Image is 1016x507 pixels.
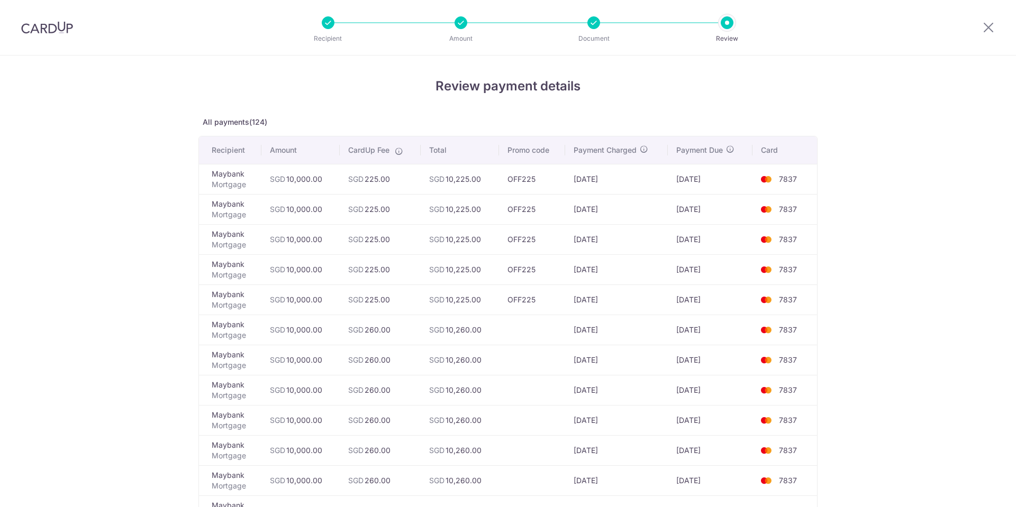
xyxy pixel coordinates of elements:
td: [DATE] [565,435,668,465]
img: <span class="translation_missing" title="translation missing: en.account_steps.new_confirm_form.b... [756,474,777,487]
span: 7837 [779,385,797,394]
span: 7837 [779,205,797,214]
span: SGD [348,235,364,244]
td: 10,000.00 [261,405,340,435]
td: 10,000.00 [261,254,340,284]
p: Mortgage [212,420,253,431]
td: 260.00 [340,465,421,495]
img: CardUp [21,21,73,34]
span: SGD [429,295,444,304]
p: Mortgage [212,239,253,250]
span: SGD [270,446,285,455]
img: <span class="translation_missing" title="translation missing: en.account_steps.new_confirm_form.b... [756,324,777,336]
iframe: Opens a widget where you can find more information [948,475,1005,502]
td: 10,000.00 [261,194,340,224]
td: [DATE] [565,465,668,495]
td: 10,000.00 [261,375,340,405]
span: SGD [429,205,444,214]
span: SGD [348,416,364,425]
td: [DATE] [565,224,668,254]
img: <span class="translation_missing" title="translation missing: en.account_steps.new_confirm_form.b... [756,233,777,246]
span: SGD [348,446,364,455]
img: <span class="translation_missing" title="translation missing: en.account_steps.new_confirm_form.b... [756,173,777,186]
span: SGD [348,205,364,214]
span: SGD [348,355,364,364]
td: 225.00 [340,254,421,284]
td: 10,225.00 [421,284,499,315]
td: 10,225.00 [421,224,499,254]
td: Maybank [199,284,261,315]
span: Payment Charged [574,145,637,155]
img: <span class="translation_missing" title="translation missing: en.account_steps.new_confirm_form.b... [756,414,777,427]
span: SGD [429,265,444,274]
span: SGD [429,235,444,244]
td: 10,000.00 [261,315,340,345]
td: 10,260.00 [421,435,499,465]
span: SGD [270,385,285,394]
td: [DATE] [565,254,668,284]
p: Mortgage [212,481,253,491]
td: OFF225 [499,254,565,284]
p: Mortgage [212,209,253,220]
td: [DATE] [668,345,752,375]
td: OFF225 [499,164,565,194]
td: 10,260.00 [421,315,499,345]
span: SGD [270,235,285,244]
span: SGD [429,416,444,425]
td: 225.00 [340,284,421,315]
td: Maybank [199,194,261,224]
th: Total [421,136,499,164]
td: 260.00 [340,315,421,345]
td: Maybank [199,224,261,254]
td: OFF225 [499,284,565,315]
span: SGD [270,265,285,274]
td: 10,260.00 [421,465,499,495]
p: Amount [422,33,500,44]
img: <span class="translation_missing" title="translation missing: en.account_steps.new_confirm_form.b... [756,293,777,306]
p: Mortgage [212,450,253,461]
span: SGD [270,295,285,304]
td: 10,000.00 [261,224,340,254]
td: [DATE] [668,315,752,345]
p: All payments(124) [198,117,818,127]
td: 10,260.00 [421,345,499,375]
td: 10,225.00 [421,194,499,224]
td: [DATE] [668,224,752,254]
p: Document [555,33,633,44]
td: [DATE] [565,164,668,194]
td: [DATE] [668,284,752,315]
td: Maybank [199,164,261,194]
td: 225.00 [340,164,421,194]
h4: Review payment details [198,77,818,96]
td: [DATE] [668,194,752,224]
td: [DATE] [668,405,752,435]
td: 260.00 [340,405,421,435]
span: SGD [348,174,364,183]
p: Review [688,33,766,44]
td: Maybank [199,254,261,284]
td: 260.00 [340,435,421,465]
span: SGD [348,325,364,334]
td: OFF225 [499,194,565,224]
th: Recipient [199,136,261,164]
p: Mortgage [212,360,253,371]
span: 7837 [779,325,797,334]
td: [DATE] [565,405,668,435]
span: 7837 [779,174,797,183]
td: 10,000.00 [261,435,340,465]
span: SGD [348,295,364,304]
td: [DATE] [565,345,668,375]
span: 7837 [779,355,797,364]
p: Mortgage [212,300,253,310]
td: 225.00 [340,224,421,254]
span: CardUp Fee [348,145,389,155]
td: [DATE] [668,435,752,465]
span: SGD [429,325,444,334]
span: SGD [429,476,444,485]
span: SGD [270,355,285,364]
td: [DATE] [668,164,752,194]
p: Mortgage [212,270,253,280]
td: OFF225 [499,224,565,254]
td: 10,260.00 [421,375,499,405]
td: [DATE] [565,194,668,224]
